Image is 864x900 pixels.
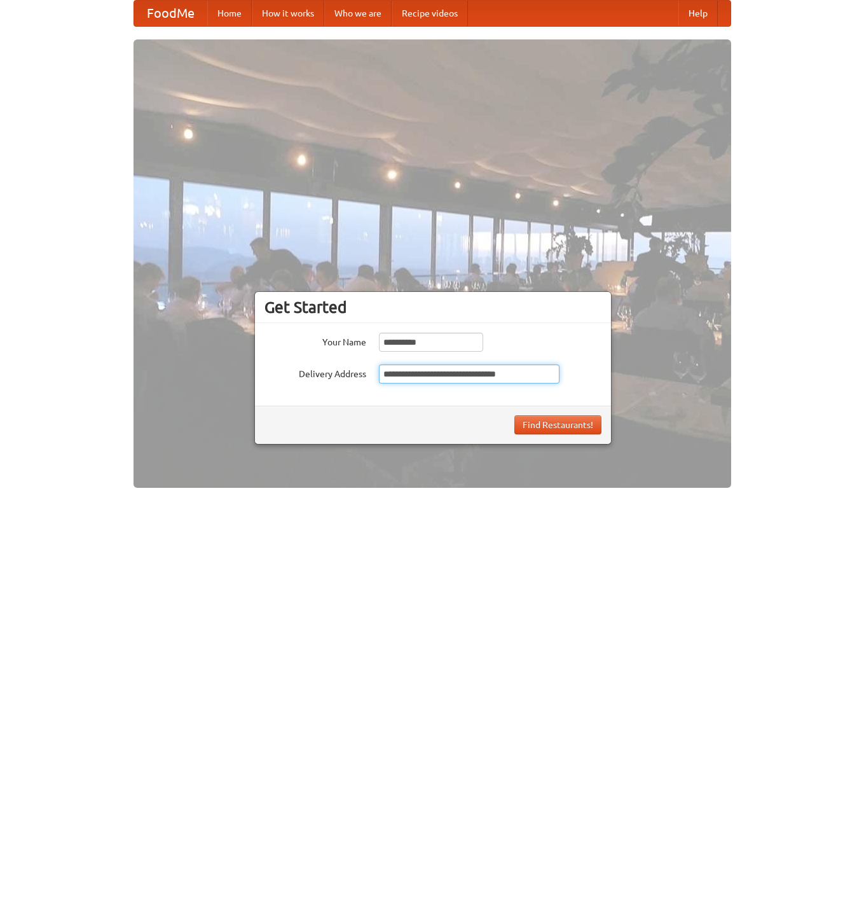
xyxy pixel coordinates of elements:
a: Home [207,1,252,26]
a: Help [678,1,718,26]
label: Your Name [264,333,366,349]
h3: Get Started [264,298,601,317]
button: Find Restaurants! [514,415,601,434]
a: How it works [252,1,324,26]
a: Who we are [324,1,392,26]
a: Recipe videos [392,1,468,26]
a: FoodMe [134,1,207,26]
label: Delivery Address [264,364,366,380]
